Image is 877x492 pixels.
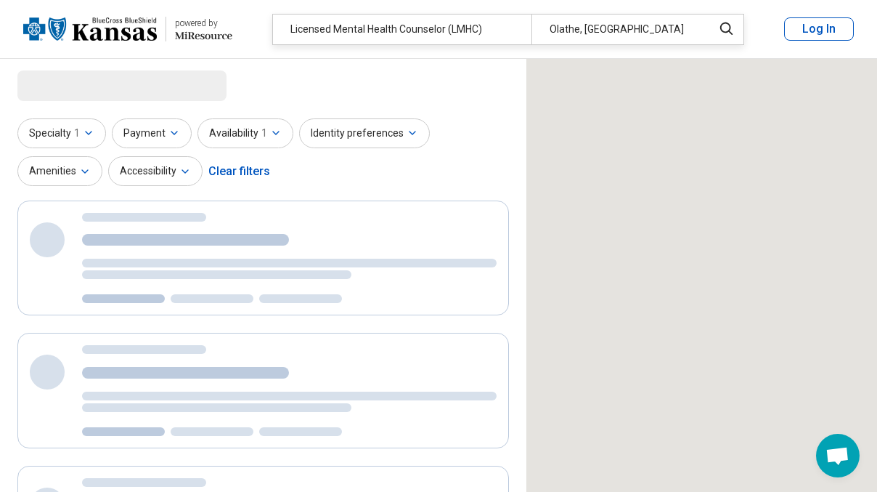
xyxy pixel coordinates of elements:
div: Licensed Mental Health Counselor (LMHC) [273,15,531,44]
div: Clear filters [208,154,270,189]
span: 1 [74,126,80,141]
span: 1 [261,126,267,141]
button: Specialty1 [17,118,106,148]
button: Log In [784,17,854,41]
a: Blue Cross Blue Shield Kansaspowered by [23,12,232,47]
button: Amenities [17,156,102,186]
div: Olathe, [GEOGRAPHIC_DATA] [531,15,703,44]
div: Open chat [816,434,860,477]
span: Loading... [17,70,139,100]
button: Availability1 [197,118,293,148]
button: Payment [112,118,192,148]
div: powered by [175,17,232,30]
img: Blue Cross Blue Shield Kansas [23,12,157,47]
button: Accessibility [108,156,203,186]
button: Identity preferences [299,118,430,148]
